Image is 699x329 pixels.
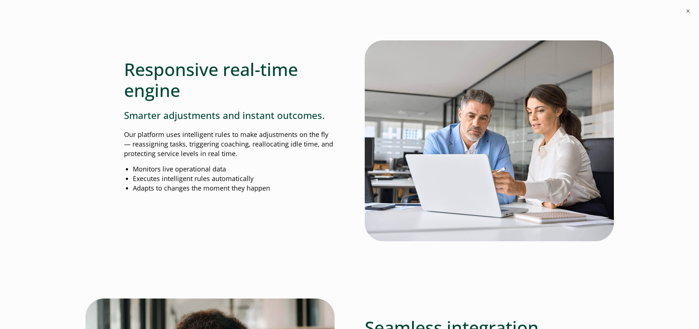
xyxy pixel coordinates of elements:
h2: Responsive real-time engine [124,59,335,101]
li: Executes intelligent rules automatically [133,174,335,184]
li: Adapts to changes the moment they happen [133,184,335,193]
li: Monitors live operational data [133,164,335,174]
h3: Smarter adjustments and instant outcomes. [124,110,335,121]
button: × [684,7,692,15]
img: Working with Intradiem's platform [365,40,614,241]
p: Our platform uses intelligent rules to make adjustments on the fly— reassigning tasks, triggering... [124,130,335,159]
